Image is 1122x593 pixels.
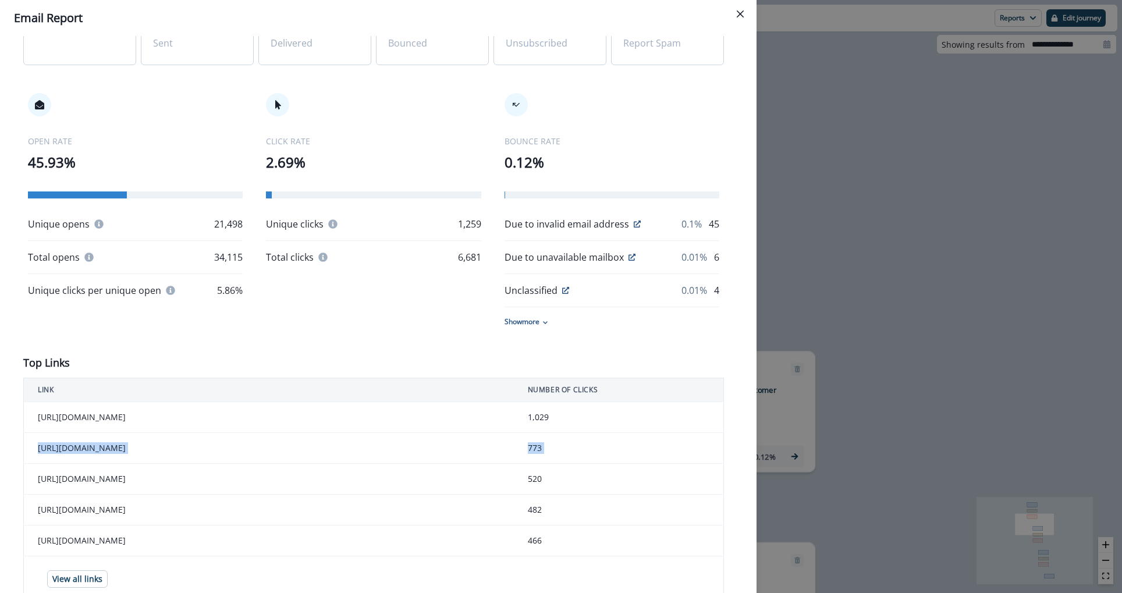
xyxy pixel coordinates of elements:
[217,283,243,297] p: 5.86%
[709,217,719,231] p: 45
[24,525,514,556] td: [URL][DOMAIN_NAME]
[24,402,514,433] td: [URL][DOMAIN_NAME]
[266,135,481,147] p: CLICK RATE
[505,217,629,231] p: Due to invalid email address
[214,250,243,264] p: 34,115
[714,283,719,297] p: 4
[514,378,724,402] th: NUMBER OF CLICKS
[623,36,712,50] p: Report Spam
[28,283,161,297] p: Unique clicks per unique open
[458,217,481,231] p: 1,259
[514,433,724,464] td: 773
[23,355,70,371] p: Top Links
[52,574,102,584] p: View all links
[153,36,242,50] p: Sent
[24,495,514,525] td: [URL][DOMAIN_NAME]
[514,402,724,433] td: 1,029
[24,464,514,495] td: [URL][DOMAIN_NAME]
[47,570,108,588] button: View all links
[505,152,719,173] p: 0.12%
[681,250,707,264] p: 0.01%
[24,378,514,402] th: LINK
[266,250,314,264] p: Total clicks
[214,217,243,231] p: 21,498
[714,250,719,264] p: 6
[731,5,750,23] button: Close
[505,135,719,147] p: BOUNCE RATE
[28,250,80,264] p: Total opens
[28,135,243,147] p: OPEN RATE
[514,495,724,525] td: 482
[266,152,481,173] p: 2.69%
[24,433,514,464] td: [URL][DOMAIN_NAME]
[681,283,707,297] p: 0.01%
[458,250,481,264] p: 6,681
[271,36,359,50] p: Delivered
[266,217,324,231] p: Unique clicks
[28,152,243,173] p: 45.93%
[505,283,558,297] p: Unclassified
[681,217,702,231] p: 0.1%
[506,36,594,50] p: Unsubscribed
[14,9,743,27] div: Email Report
[514,464,724,495] td: 520
[505,317,539,327] p: Show more
[514,525,724,556] td: 466
[505,250,624,264] p: Due to unavailable mailbox
[28,217,90,231] p: Unique opens
[388,36,477,50] p: Bounced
